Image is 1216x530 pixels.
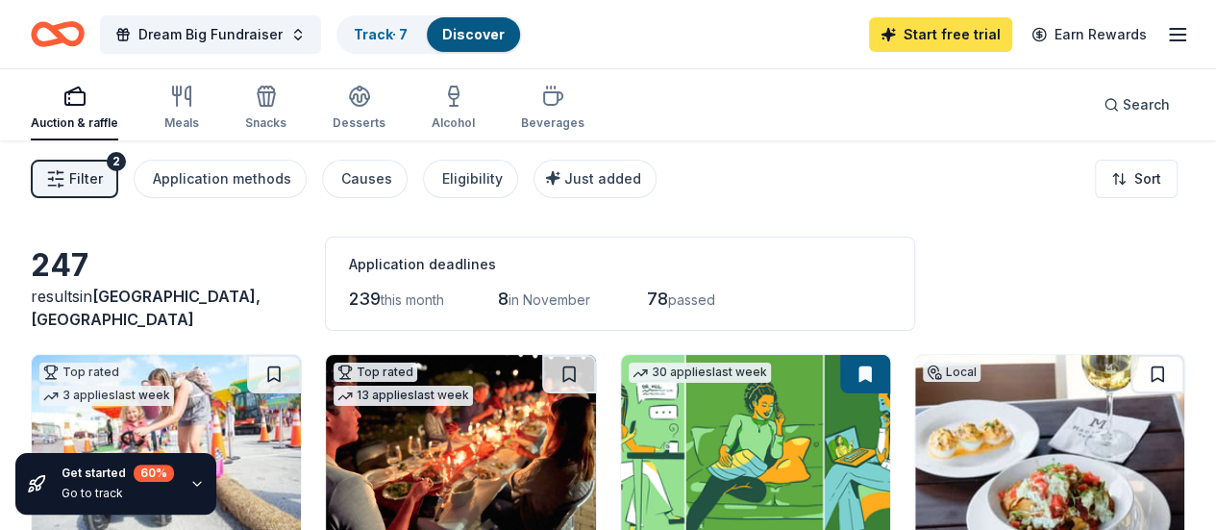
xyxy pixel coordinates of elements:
[333,77,385,140] button: Desserts
[138,23,283,46] span: Dream Big Fundraiser
[164,115,199,131] div: Meals
[245,115,286,131] div: Snacks
[31,115,118,131] div: Auction & raffle
[629,363,771,383] div: 30 applies last week
[432,115,475,131] div: Alcohol
[31,285,302,331] div: results
[647,289,668,309] span: 78
[39,363,123,382] div: Top rated
[381,291,444,308] span: this month
[100,15,321,54] button: Dream Big Fundraiser
[31,160,118,198] button: Filter2
[1095,160,1178,198] button: Sort
[498,289,509,309] span: 8
[39,386,174,406] div: 3 applies last week
[1020,17,1158,52] a: Earn Rewards
[1123,93,1170,116] span: Search
[349,289,381,309] span: 239
[62,486,174,501] div: Go to track
[442,167,503,190] div: Eligibility
[869,17,1012,52] a: Start free trial
[31,12,85,57] a: Home
[153,167,291,190] div: Application methods
[31,287,261,329] span: in
[354,26,408,42] a: Track· 7
[432,77,475,140] button: Alcohol
[336,15,522,54] button: Track· 7Discover
[1088,86,1185,124] button: Search
[69,167,103,190] span: Filter
[134,465,174,482] div: 60 %
[423,160,518,198] button: Eligibility
[521,115,584,131] div: Beverages
[164,77,199,140] button: Meals
[245,77,286,140] button: Snacks
[341,167,392,190] div: Causes
[668,291,715,308] span: passed
[334,363,417,382] div: Top rated
[322,160,408,198] button: Causes
[923,363,980,382] div: Local
[31,246,302,285] div: 247
[62,465,174,482] div: Get started
[442,26,505,42] a: Discover
[521,77,584,140] button: Beverages
[31,287,261,329] span: [GEOGRAPHIC_DATA], [GEOGRAPHIC_DATA]
[564,170,641,187] span: Just added
[534,160,657,198] button: Just added
[107,152,126,171] div: 2
[509,291,590,308] span: in November
[333,115,385,131] div: Desserts
[349,253,891,276] div: Application deadlines
[134,160,307,198] button: Application methods
[334,386,473,406] div: 13 applies last week
[31,77,118,140] button: Auction & raffle
[1134,167,1161,190] span: Sort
